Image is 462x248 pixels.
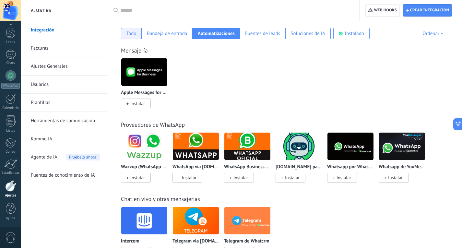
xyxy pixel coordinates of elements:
[285,175,300,181] span: Instalar
[1,129,20,133] div: Listas
[21,112,107,130] li: Herramientas de comunicación
[121,205,167,236] img: logo_main.png
[410,8,449,13] span: Crear integración
[403,4,452,17] button: Crear integración
[31,57,100,76] a: Ajustes Generales
[224,205,270,236] img: logo_main.png
[21,39,107,57] li: Facturas
[291,30,325,37] div: Soluciones de IA
[1,216,20,220] div: Ayuda
[147,30,187,37] div: Bandeja de entrada
[21,57,107,76] li: Ajustes Generales
[1,106,20,110] div: Calendario
[365,4,399,17] button: Web hooks
[21,94,107,112] li: Plantillas
[121,131,167,162] img: logo_main.png
[224,239,269,244] p: Telegram de Whatcrm
[172,239,219,244] p: Telegram via [DOMAIN_NAME]
[31,148,57,166] span: Agente de IA
[245,30,280,37] div: Fuentes de leads
[130,100,145,106] span: Instalar
[31,39,100,57] a: Facturas
[345,30,364,37] div: Instalado
[276,164,322,170] p: [DOMAIN_NAME] para WhatsApp
[31,130,100,148] a: Kommo IA
[379,131,425,162] img: logo_main.png
[374,8,397,13] span: Web hooks
[130,175,145,181] span: Instalar
[173,131,219,162] img: logo_main.png
[1,61,20,65] div: Chats
[121,164,168,170] p: Wazzup (WhatsApp & Instagram)
[21,166,107,184] li: Fuentes de conocimiento de IA
[121,58,172,116] div: Apple Messages for Business
[21,76,107,94] li: Usuarios
[21,21,107,39] li: Integración
[66,154,100,160] span: Pruébalo ahora!
[327,164,374,170] p: Whatsapp por Whatcrm y Telphin
[379,132,430,190] div: Whatsapp de YouMessages
[21,148,107,166] li: Agente de IA
[224,131,270,162] img: logo_main.png
[121,56,167,88] img: logo_main.png
[224,132,276,190] div: WhatsApp Business API (WABA) via Radist.Online
[31,94,100,112] a: Plantillas
[1,40,20,44] div: Leads
[1,194,20,198] div: Ajustes
[172,164,219,170] p: WhatsApp via [DOMAIN_NAME]
[173,205,219,236] img: logo_main.png
[422,30,445,37] div: Ordenar
[1,150,20,154] div: Correo
[327,132,379,190] div: Whatsapp por Whatcrm y Telphin
[31,21,100,39] a: Integración
[121,132,172,190] div: Wazzup (WhatsApp & Instagram)
[182,175,196,181] span: Instalar
[31,166,100,184] a: Fuentes de conocimiento de IA
[172,132,224,190] div: WhatsApp via Radist.Online
[121,195,200,203] a: Chat en vivo y otras mensajerías
[121,90,168,96] p: Apple Messages for Business
[198,30,235,37] div: Automatizaciones
[337,175,351,181] span: Instalar
[233,175,248,181] span: Instalar
[121,239,139,244] p: Intercom
[379,164,425,170] p: Whatsapp de YouMessages
[31,148,100,166] a: Agente de IAPruébalo ahora!
[121,121,185,128] a: Proveedores de WhatsApp
[21,130,107,148] li: Kommo IA
[31,76,100,94] a: Usuarios
[388,175,403,181] span: Instalar
[276,132,327,190] div: ChatArchitect.com para WhatsApp
[121,47,148,54] a: Mensajería
[276,131,322,162] img: logo_main.png
[1,171,20,175] div: Estadísticas
[31,112,100,130] a: Herramientas de comunicación
[126,30,136,37] div: Todo
[1,83,20,89] div: WhatsApp
[224,164,271,170] p: WhatsApp Business API ([GEOGRAPHIC_DATA]) via [DOMAIN_NAME]
[327,131,373,162] img: logo_main.png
